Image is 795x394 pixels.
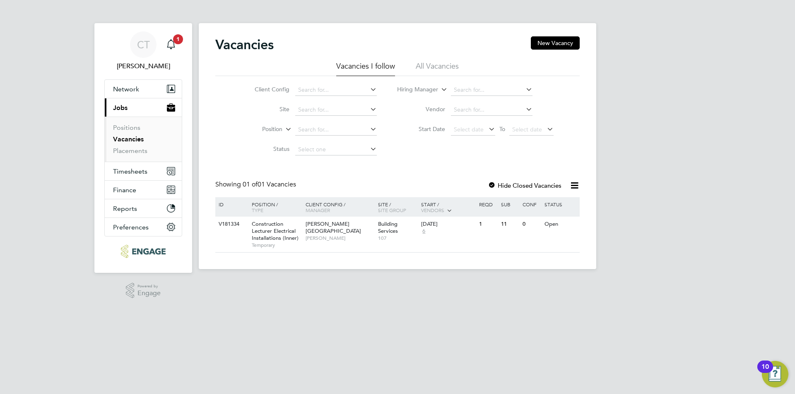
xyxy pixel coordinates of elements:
[252,207,263,213] span: Type
[499,217,520,232] div: 11
[104,61,182,71] span: Christopher Taylor
[94,23,192,273] nav: Main navigation
[295,144,377,155] input: Select one
[416,61,459,76] li: All Vacancies
[295,84,377,96] input: Search for...
[104,31,182,71] a: CT[PERSON_NAME]
[235,125,282,134] label: Position
[376,197,419,217] div: Site /
[295,104,377,116] input: Search for...
[215,180,298,189] div: Showing
[113,186,136,194] span: Finance
[390,86,438,94] label: Hiring Manager
[520,217,542,232] div: 0
[242,145,289,153] label: Status
[531,36,580,50] button: New Vacancy
[113,167,147,175] span: Timesheets
[126,283,161,298] a: Powered byEngage
[378,207,406,213] span: Site Group
[105,199,182,217] button: Reports
[113,85,139,93] span: Network
[421,221,475,228] div: [DATE]
[397,125,445,133] label: Start Date
[242,105,289,113] label: Site
[295,124,377,136] input: Search for...
[304,197,376,217] div: Client Config /
[499,197,520,211] div: Sub
[173,34,183,44] span: 1
[252,220,299,241] span: Construction Lecturer Electrical Installations (Inner)
[488,181,561,189] label: Hide Closed Vacancies
[243,180,296,189] span: 01 Vacancies
[397,105,445,113] label: Vendor
[378,220,398,234] span: Building Services
[113,205,137,213] span: Reports
[336,61,395,76] li: Vacancies I follow
[520,197,542,211] div: Conf
[215,36,274,53] h2: Vacancies
[512,126,542,133] span: Select date
[113,104,128,112] span: Jobs
[113,124,140,131] a: Positions
[137,283,161,290] span: Powered by
[105,181,182,199] button: Finance
[477,197,499,211] div: Reqd
[451,84,532,96] input: Search for...
[105,218,182,236] button: Preferences
[137,290,161,297] span: Engage
[306,220,361,234] span: [PERSON_NAME][GEOGRAPHIC_DATA]
[542,217,578,232] div: Open
[252,242,301,248] span: Temporary
[246,197,304,217] div: Position /
[105,80,182,98] button: Network
[137,39,150,50] span: CT
[217,197,246,211] div: ID
[113,223,149,231] span: Preferences
[113,135,144,143] a: Vacancies
[121,245,165,258] img: ncclondon-logo-retina.png
[104,245,182,258] a: Go to home page
[451,104,532,116] input: Search for...
[105,98,182,117] button: Jobs
[242,86,289,93] label: Client Config
[113,147,147,155] a: Placements
[762,361,788,387] button: Open Resource Center, 10 new notifications
[306,207,330,213] span: Manager
[761,367,769,377] div: 10
[421,207,444,213] span: Vendors
[306,235,374,241] span: [PERSON_NAME]
[217,217,246,232] div: V181334
[477,217,499,232] div: 1
[243,180,258,189] span: 01 of
[105,162,182,180] button: Timesheets
[105,117,182,162] div: Jobs
[163,31,179,58] a: 1
[542,197,578,211] div: Status
[421,228,426,235] span: 6
[454,126,484,133] span: Select date
[497,124,508,134] span: To
[378,235,417,241] span: 107
[419,197,477,218] div: Start /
